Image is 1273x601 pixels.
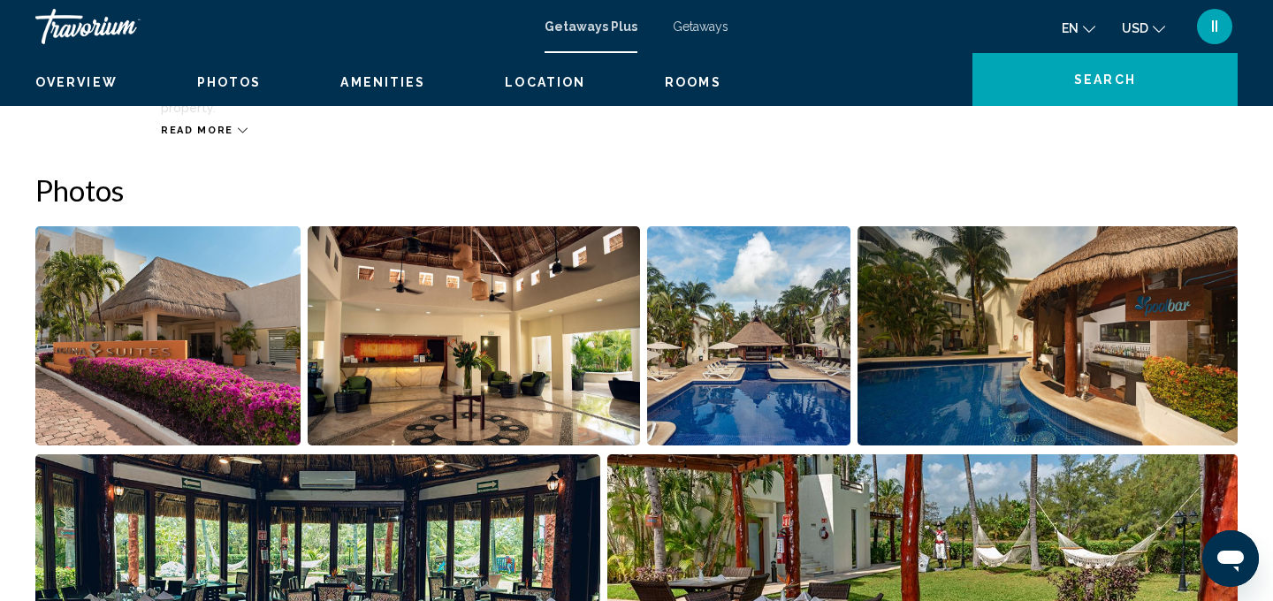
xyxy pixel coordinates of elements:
[35,9,527,44] a: Travorium
[545,19,637,34] a: Getaways Plus
[1062,15,1095,41] button: Change language
[505,74,585,90] button: Location
[647,225,850,446] button: Open full-screen image slider
[858,225,1238,446] button: Open full-screen image slider
[505,75,585,89] span: Location
[197,74,262,90] button: Photos
[340,74,425,90] button: Amenities
[1062,21,1079,35] span: en
[665,75,721,89] span: Rooms
[35,225,301,446] button: Open full-screen image slider
[1122,21,1148,35] span: USD
[972,53,1238,106] button: Search
[161,125,233,136] span: Read more
[1074,73,1136,87] span: Search
[665,74,721,90] button: Rooms
[35,172,1238,208] h2: Photos
[197,75,262,89] span: Photos
[161,124,248,137] button: Read more
[673,19,728,34] a: Getaways
[1192,8,1238,45] button: User Menu
[1202,530,1259,587] iframe: Кнопка запуска окна обмена сообщениями
[1211,18,1218,35] span: II
[35,75,118,89] span: Overview
[340,75,425,89] span: Amenities
[308,225,639,446] button: Open full-screen image slider
[35,74,118,90] button: Overview
[1122,15,1165,41] button: Change currency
